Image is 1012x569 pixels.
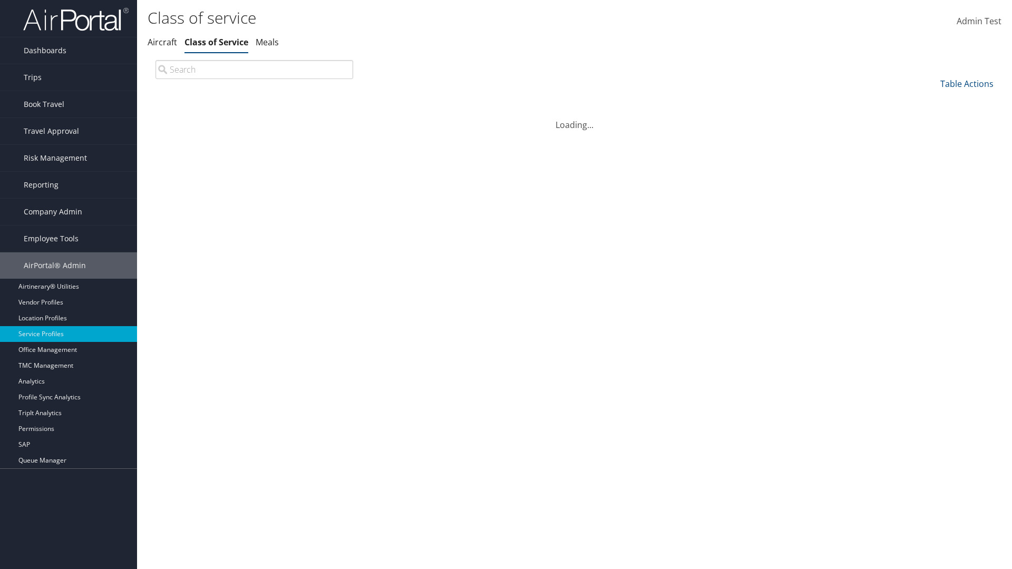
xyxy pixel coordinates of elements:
div: Loading... [148,106,1001,131]
a: Table Actions [940,78,994,90]
img: airportal-logo.png [23,7,129,32]
span: Trips [24,64,42,91]
span: Employee Tools [24,225,79,252]
a: Aircraft [148,36,177,48]
span: AirPortal® Admin [24,252,86,279]
span: Company Admin [24,199,82,225]
span: Reporting [24,172,59,198]
span: Travel Approval [24,118,79,144]
span: Dashboards [24,37,66,64]
span: Book Travel [24,91,64,117]
h1: Class of service [148,7,717,29]
a: Meals [256,36,279,48]
span: Risk Management [24,145,87,171]
input: Search [155,60,353,79]
a: Admin Test [957,5,1001,38]
span: Admin Test [957,15,1001,27]
a: Class of Service [184,36,248,48]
